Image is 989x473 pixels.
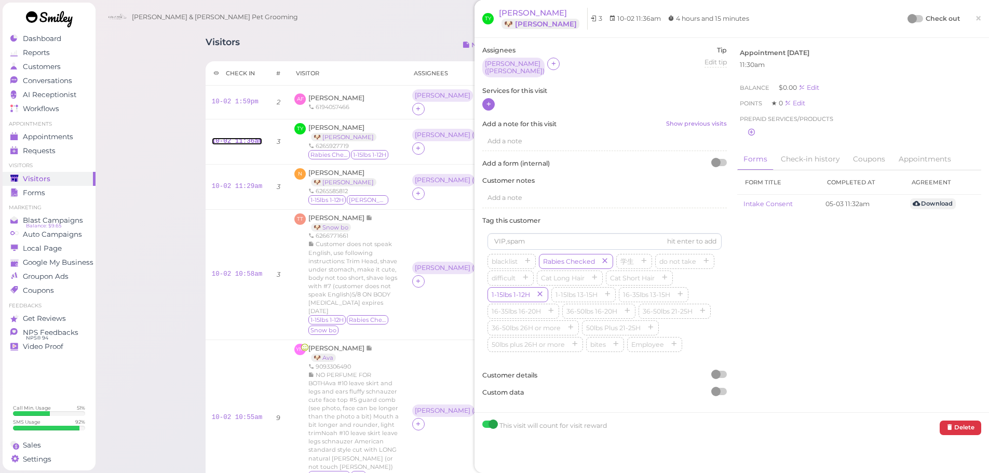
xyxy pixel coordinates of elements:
[23,455,51,464] span: Settings
[406,61,487,86] th: Assignees
[665,13,752,24] li: 4 hours and 15 minutes
[412,262,477,275] div: [PERSON_NAME] (Snow bo)
[23,174,50,183] span: Visitors
[499,8,567,18] span: [PERSON_NAME]
[490,341,567,348] span: 50lbs plus 26H or more
[490,324,563,332] span: 36-50lbs 26H or more
[553,291,600,299] span: 1-15lbs 13-15H
[308,344,373,361] a: [PERSON_NAME] 🐶 Ava
[3,204,96,211] li: Marketing
[308,124,364,131] span: [PERSON_NAME]
[641,307,695,315] span: 36-50lbs 21-25H
[666,119,727,129] a: Show previous visits
[618,258,636,265] span: 学生
[212,271,263,278] a: 10-02 10:58am
[132,3,298,32] span: [PERSON_NAME] & [PERSON_NAME] Pet Grooming
[3,255,96,269] a: Google My Business
[351,150,388,159] span: 1-15lbs 1-12H
[308,344,366,352] span: [PERSON_NAME]
[415,131,472,139] div: [PERSON_NAME] ( [PERSON_NAME] )
[276,414,280,422] i: 9
[502,19,579,29] a: 🐶 [PERSON_NAME]
[775,148,846,170] a: Check-in history
[3,227,96,241] a: Auto Campaigns
[771,99,784,107] span: ★ 0
[3,340,96,354] a: Video Proof
[23,272,69,281] span: Groupon Ads
[599,15,602,22] span: 3
[740,48,809,58] label: Appointment [DATE]
[308,240,397,315] span: Customer does not speak English, use following instructions: Trim Head, shave under stomach, make...
[412,174,477,187] div: [PERSON_NAME] ([PERSON_NAME])
[3,88,96,102] a: AI Receptionist
[3,172,96,186] a: Visitors
[3,46,96,60] a: Reports
[482,159,727,168] label: Add a form (internal)
[3,452,96,466] a: Settings
[3,186,96,200] a: Forms
[13,418,40,425] div: SMS Usage
[366,344,373,352] span: Note
[3,438,96,452] a: Sales
[3,302,96,309] li: Feedbacks
[308,232,399,240] div: 6266771661
[910,198,956,209] a: Download
[23,286,54,295] span: Coupons
[499,8,588,30] a: [PERSON_NAME] 🐶 [PERSON_NAME]
[3,269,96,283] a: Groupon Ads
[541,258,597,265] span: Rabies Checked
[482,58,547,78] div: [PERSON_NAME] ([PERSON_NAME])
[3,213,96,227] a: Blast Campaigns Balance: $9.65
[737,170,819,195] th: Form title
[482,119,727,129] label: Add a note for this visit
[629,341,666,348] span: Employee
[23,216,83,225] span: Blast Campaigns
[539,274,587,282] span: Cat Long Hair
[276,69,280,77] div: #
[784,99,805,107] div: Edit
[798,84,819,91] a: Edit
[347,195,388,205] span: Sam
[608,274,657,282] span: Cat Short Hair
[277,183,280,191] i: 3
[212,98,259,105] a: 10-02 1:59pm
[23,328,78,337] span: NPS Feedbacks
[23,258,93,267] span: Google My Business
[482,371,727,380] label: Customer details
[3,32,96,46] a: Dashboard
[490,274,518,282] span: difficult
[482,46,516,55] label: Assignees
[23,342,63,351] span: Video Proof
[412,404,477,418] div: [PERSON_NAME] (Ava)
[347,315,388,325] span: Rabies Checked
[23,188,45,197] span: Forms
[3,102,96,116] a: Workflows
[23,34,61,43] span: Dashboard
[3,312,96,326] a: Get Reviews
[482,176,727,185] label: Customer notes
[308,362,399,371] div: 9093306490
[311,133,376,141] a: 🐶 [PERSON_NAME]
[847,148,891,170] a: Coupons
[23,132,73,141] span: Appointments
[308,371,399,470] span: NO PERFUME FOR BOTHAva #10 leave skirt and legs and ears fluffy schnauzer cute face top #5 guard ...
[23,244,62,253] span: Local Page
[740,84,771,91] span: Balance
[621,291,672,299] span: 16-35lbs 13-15H
[77,404,85,411] div: 51 %
[3,130,96,144] a: Appointments
[490,291,532,299] span: 1-15lbs 1-12H
[212,138,263,145] a: 10-02 11:36am
[277,271,280,278] i: 3
[308,187,389,195] div: 6265585812
[308,169,382,186] a: [PERSON_NAME] 🐶 [PERSON_NAME]
[75,418,85,425] div: 92 %
[206,61,269,86] th: Check in
[415,264,472,272] div: [PERSON_NAME] ( Snow bo )
[705,58,727,66] span: Edit tip
[23,62,61,71] span: Customers
[23,230,82,239] span: Auto Campaigns
[308,94,364,102] a: [PERSON_NAME]
[3,162,96,169] li: Visitors
[482,13,494,24] span: TY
